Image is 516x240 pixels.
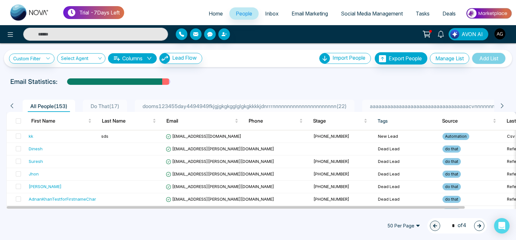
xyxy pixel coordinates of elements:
span: Home [209,10,223,17]
span: Import People [332,55,365,61]
span: Export People [389,55,422,62]
span: Automation [442,133,469,140]
span: First Name [31,117,87,125]
span: sds [101,134,108,139]
span: do that [442,183,461,190]
span: Last Name [102,117,151,125]
div: Dinesh [29,145,43,152]
img: Nova CRM Logo [10,5,49,21]
span: of 4 [448,221,466,230]
span: [PHONE_NUMBER] [313,171,349,176]
button: Lead Flow [159,53,202,64]
div: Jhon [29,171,39,177]
span: Social Media Management [341,10,403,17]
img: User Avatar [494,28,505,39]
span: Tasks [416,10,430,17]
p: Trial - 7 Days Left [79,9,120,16]
a: Inbox [259,7,285,20]
span: Email [166,117,233,125]
span: Inbox [265,10,279,17]
span: [EMAIL_ADDRESS][PERSON_NAME][DOMAIN_NAME] [166,146,274,151]
span: People [236,10,252,17]
a: Home [202,7,229,20]
span: [PHONE_NUMBER] [313,134,349,139]
img: Lead Flow [450,30,459,39]
td: Dead Lead [375,168,440,181]
span: 50 Per Page [383,221,425,231]
a: Email Marketing [285,7,334,20]
span: [PHONE_NUMBER] [313,196,349,202]
span: down [147,56,152,61]
span: Deals [442,10,456,17]
span: All People ( 153 ) [28,103,70,109]
span: [EMAIL_ADDRESS][PERSON_NAME][DOMAIN_NAME] [166,184,274,189]
span: Do That ( 17 ) [88,103,122,109]
span: [PHONE_NUMBER] [313,159,349,164]
th: Email [161,112,243,130]
img: Market-place.gif [465,6,512,21]
img: Lead Flow [160,53,170,64]
span: Stage [313,117,362,125]
span: [EMAIL_ADDRESS][PERSON_NAME][DOMAIN_NAME] [166,171,274,176]
div: Suresh [29,158,43,165]
a: Lead FlowLead Flow [157,53,202,64]
th: Phone [243,112,308,130]
a: Social Media Management [334,7,409,20]
span: do that [442,196,461,203]
button: Columnsdown [108,53,157,64]
td: New Lead [375,130,440,143]
button: Manage List [430,53,469,64]
span: dooms123455day4494949fkjgjgkgkgglglgkgkkkkjdnrrrnnnnnnnnnnnnnnnnnnnnnn ( 22 ) [140,103,349,109]
div: kk [29,133,33,139]
span: Phone [249,117,298,125]
p: Email Statistics: [10,77,57,86]
a: Custom Filter [9,54,55,64]
span: [PHONE_NUMBER] [313,184,349,189]
span: [EMAIL_ADDRESS][DOMAIN_NAME] [166,134,241,139]
span: do that [442,171,461,178]
th: Tags [372,112,437,130]
th: Last Name [97,112,161,130]
span: do that [442,158,461,165]
td: Dead Lead [375,193,440,206]
th: First Name [26,112,97,130]
th: Source [437,112,501,130]
button: AVON AI [449,28,488,40]
span: do that [442,145,461,153]
td: Dead Lead [375,155,440,168]
a: Deals [436,7,462,20]
a: People [229,7,259,20]
span: Email Marketing [292,10,328,17]
div: Open Intercom Messenger [494,218,510,234]
td: Dead Lead [375,181,440,193]
span: [EMAIL_ADDRESS][PERSON_NAME][DOMAIN_NAME] [166,159,274,164]
th: Stage [308,112,372,130]
span: AVON AI [461,30,483,38]
button: Export People [375,52,427,65]
span: Lead Flow [172,55,197,61]
span: Source [442,117,491,125]
td: Dead Lead [375,143,440,155]
a: Tasks [409,7,436,20]
span: [EMAIL_ADDRESS][PERSON_NAME][DOMAIN_NAME] [166,196,274,202]
div: AdnanKhanTestforFirstnameChar [29,196,96,202]
div: [PERSON_NAME] [29,183,62,190]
